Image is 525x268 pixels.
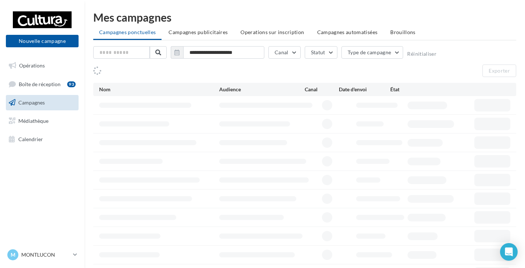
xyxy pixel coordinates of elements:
[18,136,43,142] span: Calendrier
[407,51,437,57] button: Réinitialiser
[19,62,45,69] span: Opérations
[18,118,48,124] span: Médiathèque
[339,86,390,93] div: Date d'envoi
[21,251,70,258] p: MONTLUCON
[268,46,301,59] button: Canal
[219,86,305,93] div: Audience
[317,29,378,35] span: Campagnes automatisées
[19,81,61,87] span: Boîte de réception
[305,86,339,93] div: Canal
[482,65,516,77] button: Exporter
[4,132,80,147] a: Calendrier
[4,95,80,110] a: Campagnes
[67,81,76,87] div: 93
[4,113,80,129] a: Médiathèque
[305,46,337,59] button: Statut
[4,58,80,73] a: Opérations
[4,76,80,92] a: Boîte de réception93
[6,248,79,262] a: M MONTLUCON
[169,29,228,35] span: Campagnes publicitaires
[99,86,219,93] div: Nom
[18,99,45,106] span: Campagnes
[341,46,403,59] button: Type de campagne
[93,12,516,23] div: Mes campagnes
[11,251,15,258] span: M
[240,29,304,35] span: Operations sur inscription
[390,86,442,93] div: État
[500,243,518,261] div: Open Intercom Messenger
[6,35,79,47] button: Nouvelle campagne
[390,29,416,35] span: Brouillons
